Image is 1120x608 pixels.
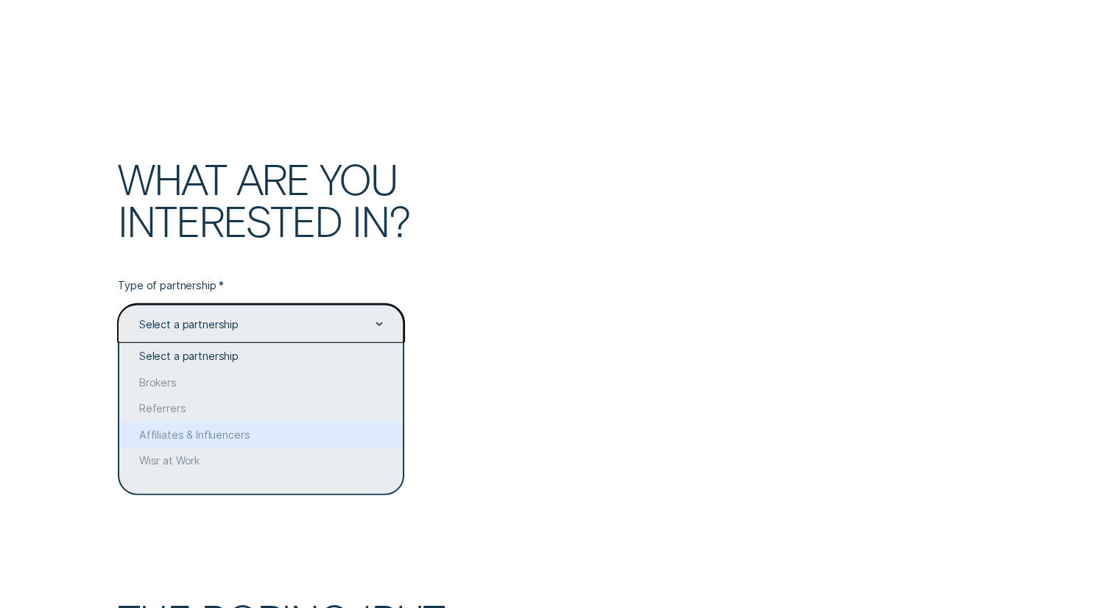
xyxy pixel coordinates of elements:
[118,279,404,292] label: Type of partnership *
[118,158,628,241] h2: What are you interested in?
[119,343,402,370] div: Select a partnership
[119,422,402,448] div: Affiliates & Influencers
[119,448,402,474] div: Wisr at Work
[139,318,239,331] div: Select a partnership
[119,395,402,422] div: Referrers
[119,370,402,396] div: Brokers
